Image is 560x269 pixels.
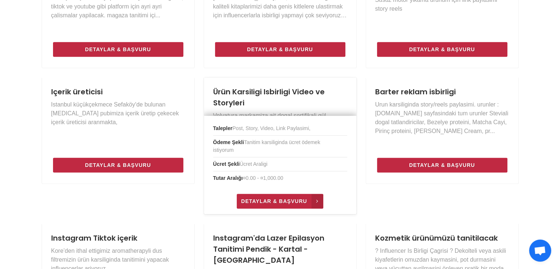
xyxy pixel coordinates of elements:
p: Istanbul küçükçekmece Sefaköy'de bulunan [MEDICAL_DATA] pubimiza içerik üretip çekecek içerik üre... [51,100,185,127]
span: Detaylar & Başvuru [85,161,151,170]
p: Velvatura markamiza ait dogal sertifikali gül ürünleri ve nemlendirici kremlerin ürün karsiligi t... [213,111,347,138]
li: ¤0.00 - ¤1,000.00 [213,171,347,185]
a: Detaylar & Başvuru [53,158,183,172]
a: Içerik üreticisi [51,87,103,97]
span: Detaylar & Başvuru [85,45,151,54]
span: Detaylar & Başvuru [409,161,475,170]
p: Urun karsiliginda story/reels paylasimi. urunler : [DOMAIN_NAME] sayfasindaki tum urunler Stevial... [375,100,509,136]
li: Tanitim karsiliginda ücret ödemek istiyorum [213,136,347,157]
span: Detaylar & Başvuru [241,197,307,206]
strong: Talepler [213,125,233,131]
span: Detaylar & Başvuru [409,45,475,54]
a: Kozmetik ürünümüzü tanitilacak [375,233,498,243]
a: Detaylar & Başvuru [53,42,183,57]
li: Ücret Araligi [213,157,347,171]
a: Detaylar & Başvuru [377,42,507,57]
a: Ürün Karsiligi Isbirligi Video ve Storyleri [213,87,325,108]
strong: Tutar Aralığı [213,175,243,181]
a: Detaylar & Başvuru [377,158,507,172]
div: Açık sohbet [529,240,551,262]
strong: Ücret Şekli [213,161,240,167]
a: Barter reklam isbirligi [375,87,456,97]
a: Detaylar & Başvuru [215,42,345,57]
strong: Ödeme Şekli [213,139,244,145]
a: Instagram Tiktok içerik [51,233,137,243]
span: Detaylar & Başvuru [247,45,313,54]
a: Detaylar & Başvuru [237,194,323,209]
li: Post, Story, Video, Link Paylasimi, [213,122,347,136]
a: Instagram'da Lazer Epilasyon Tanitimi Pendik - Kartal - [GEOGRAPHIC_DATA] [213,233,324,265]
